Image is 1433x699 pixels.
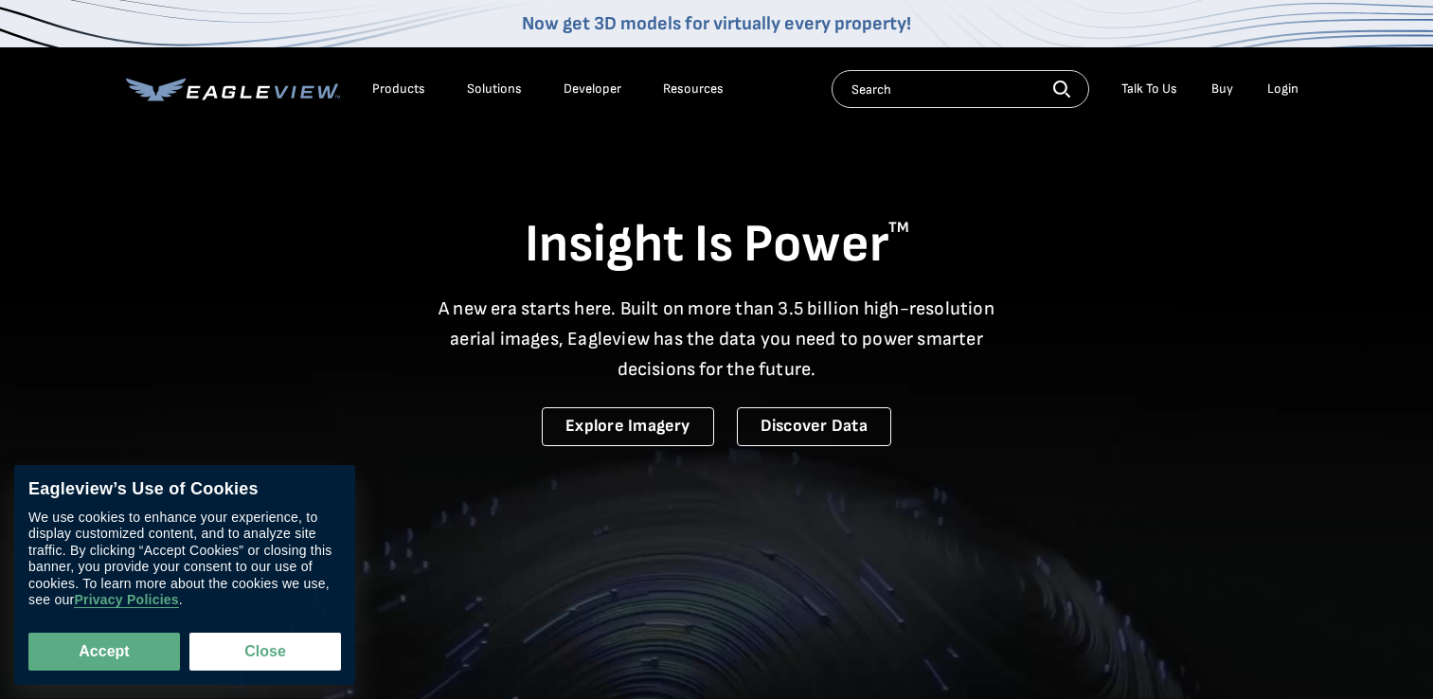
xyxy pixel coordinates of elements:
[74,593,178,609] a: Privacy Policies
[126,212,1308,278] h1: Insight Is Power
[372,81,425,98] div: Products
[832,70,1089,108] input: Search
[564,81,621,98] a: Developer
[522,12,911,35] a: Now get 3D models for virtually every property!
[28,633,180,671] button: Accept
[467,81,522,98] div: Solutions
[427,294,1007,385] p: A new era starts here. Built on more than 3.5 billion high-resolution aerial images, Eagleview ha...
[888,219,909,237] sup: TM
[189,633,341,671] button: Close
[28,510,341,609] div: We use cookies to enhance your experience, to display customized content, and to analyze site tra...
[737,407,891,446] a: Discover Data
[28,479,341,500] div: Eagleview’s Use of Cookies
[1267,81,1299,98] div: Login
[542,407,714,446] a: Explore Imagery
[663,81,724,98] div: Resources
[1211,81,1233,98] a: Buy
[1121,81,1177,98] div: Talk To Us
